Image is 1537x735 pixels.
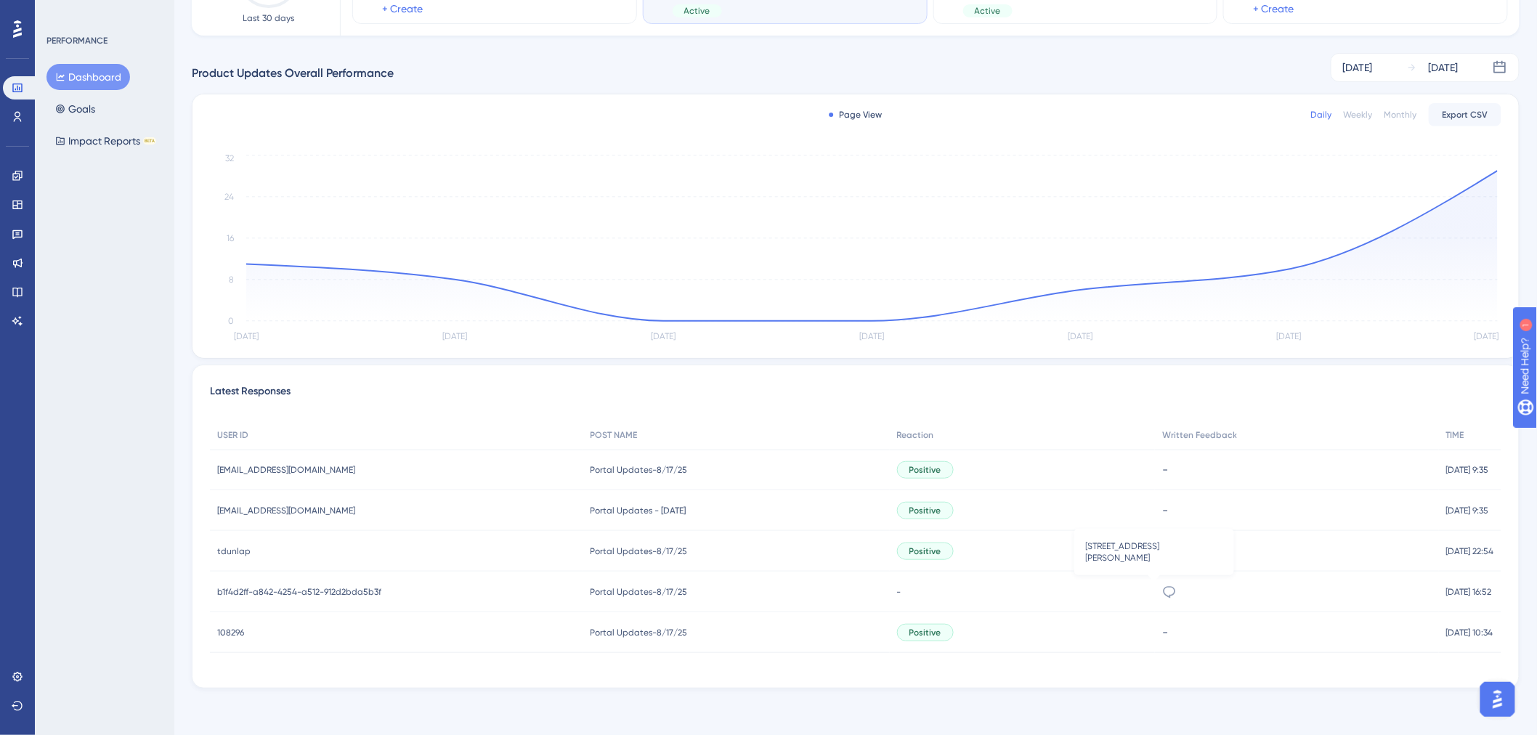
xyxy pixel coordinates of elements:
[192,65,394,82] span: Product Updates Overall Performance
[46,64,130,90] button: Dashboard
[591,429,638,441] span: POST NAME
[1343,59,1373,76] div: [DATE]
[243,12,295,24] span: Last 30 days
[1446,464,1489,476] span: [DATE] 9:35
[591,464,688,476] span: Portal Updates-8/17/25
[909,464,941,476] span: Positive
[909,545,941,557] span: Positive
[591,627,688,638] span: Portal Updates-8/17/25
[227,233,234,243] tspan: 16
[228,316,234,326] tspan: 0
[143,137,156,145] div: BETA
[217,627,244,638] span: 108296
[46,35,108,46] div: PERFORMANCE
[1162,544,1432,558] div: -
[46,128,165,154] button: Impact ReportsBETA
[1446,505,1489,516] span: [DATE] 9:35
[210,383,291,409] span: Latest Responses
[1277,332,1302,342] tspan: [DATE]
[1068,332,1093,342] tspan: [DATE]
[1162,429,1237,441] span: Written Feedback
[591,586,688,598] span: Portal Updates-8/17/25
[909,627,941,638] span: Positive
[225,153,234,163] tspan: 32
[1429,59,1459,76] div: [DATE]
[34,4,91,21] span: Need Help?
[1162,625,1432,639] div: -
[217,505,355,516] span: [EMAIL_ADDRESS][DOMAIN_NAME]
[591,545,688,557] span: Portal Updates-8/17/25
[1446,545,1494,557] span: [DATE] 22:54
[1311,109,1332,121] div: Daily
[1446,429,1464,441] span: TIME
[100,7,105,19] div: 1
[1429,103,1501,126] button: Export CSV
[217,586,381,598] span: b1f4d2ff-a842-4254-a512-912d2bda5b3f
[909,505,941,516] span: Positive
[1086,540,1222,564] span: [STREET_ADDRESS][PERSON_NAME]
[591,505,686,516] span: Portal Updates - [DATE]
[217,545,251,557] span: tdunlap
[1476,678,1520,721] iframe: UserGuiding AI Assistant Launcher
[1384,109,1417,121] div: Monthly
[975,5,1001,17] span: Active
[1474,332,1499,342] tspan: [DATE]
[229,275,234,285] tspan: 8
[217,429,248,441] span: USER ID
[234,332,259,342] tspan: [DATE]
[1446,627,1493,638] span: [DATE] 10:34
[684,5,710,17] span: Active
[651,332,676,342] tspan: [DATE]
[224,192,234,202] tspan: 24
[1344,109,1373,121] div: Weekly
[897,429,934,441] span: Reaction
[1162,463,1432,476] div: -
[442,332,467,342] tspan: [DATE]
[1443,109,1488,121] span: Export CSV
[897,586,901,598] span: -
[46,96,104,122] button: Goals
[217,464,355,476] span: [EMAIL_ADDRESS][DOMAIN_NAME]
[1162,503,1432,517] div: -
[860,332,885,342] tspan: [DATE]
[1446,586,1492,598] span: [DATE] 16:52
[830,109,883,121] div: Page View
